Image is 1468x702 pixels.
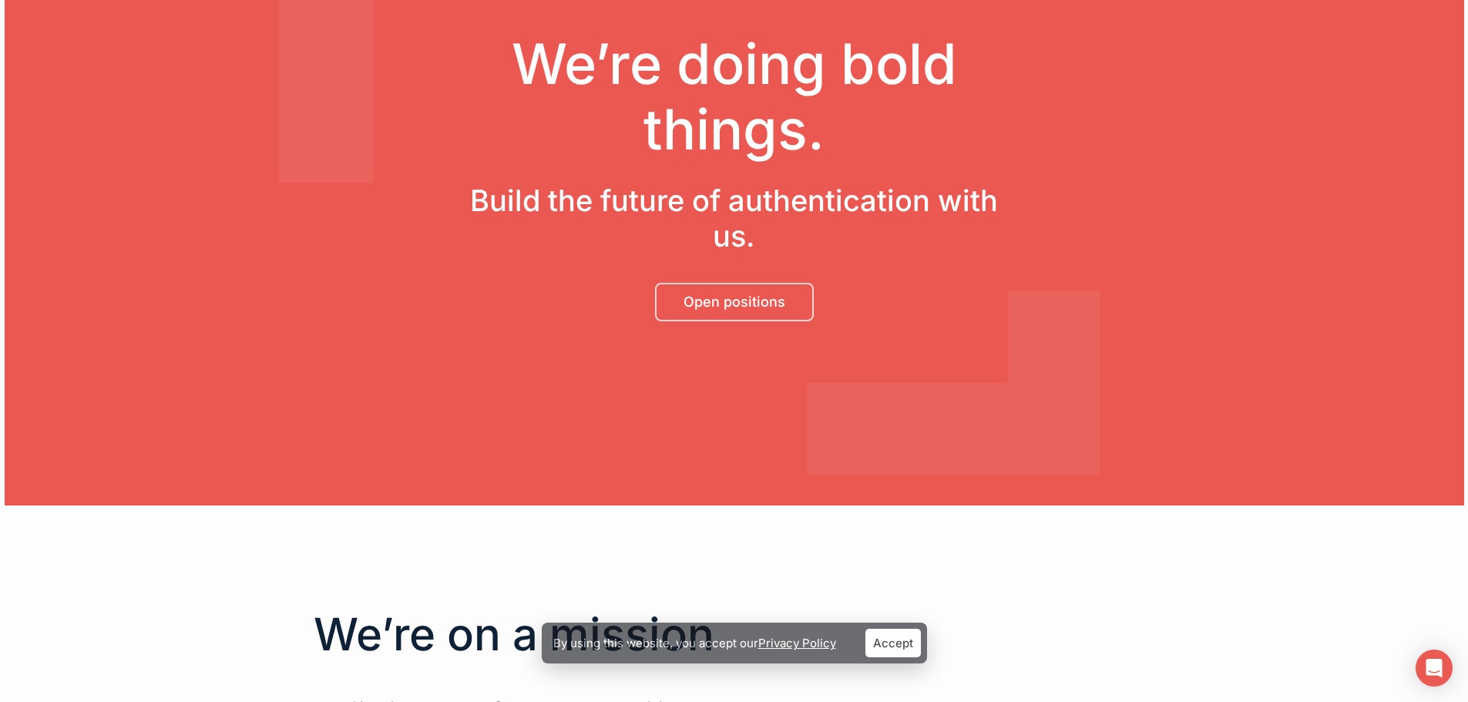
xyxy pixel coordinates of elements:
div: Open Intercom Messenger [1416,650,1453,687]
a: Open positions [655,283,814,321]
a: Accept [865,629,921,657]
b: We’re on a mission [314,607,714,661]
h1: We’re doing bold things. [457,31,1011,162]
a: Privacy Policy [758,636,836,650]
h3: Build the future of authentication with us. [457,183,1011,254]
span: Open positions [684,294,785,310]
p: By using this website, you accept our [553,633,836,653]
